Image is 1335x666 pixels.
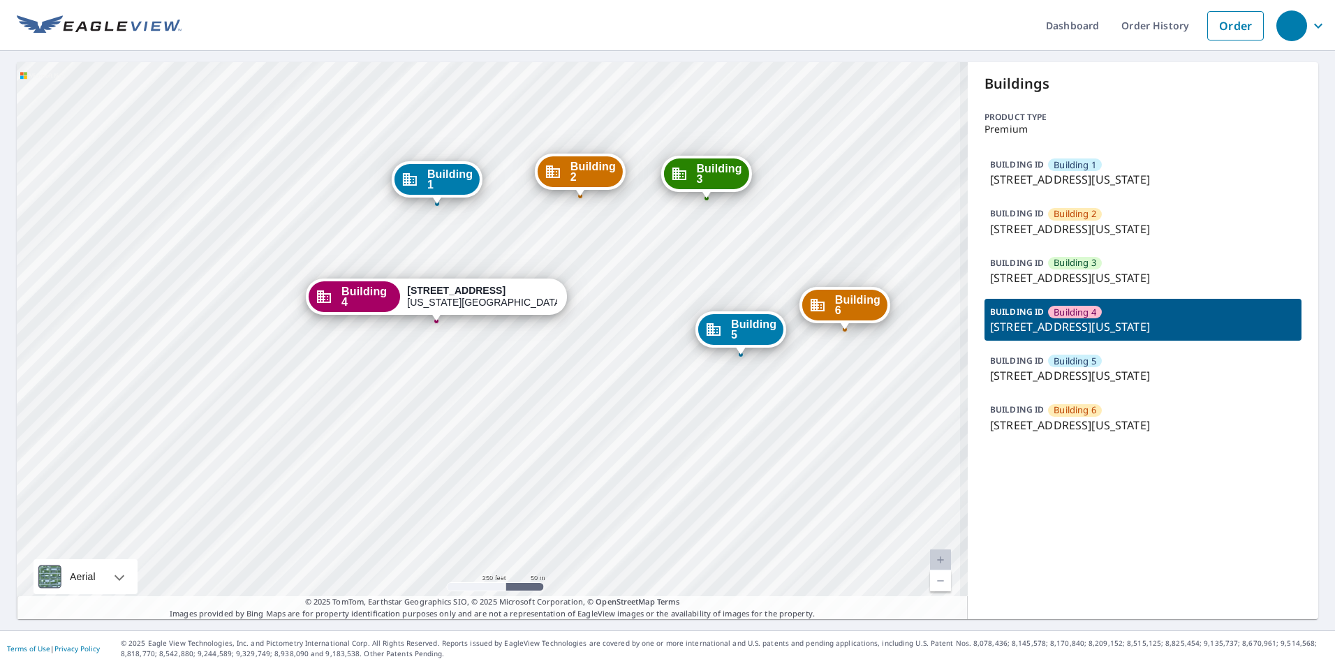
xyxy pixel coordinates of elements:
[1054,207,1096,221] span: Building 2
[984,73,1301,94] p: Buildings
[990,171,1296,188] p: [STREET_ADDRESS][US_STATE]
[835,295,880,316] span: Building 6
[1054,355,1096,368] span: Building 5
[306,279,567,322] div: Dropped pin, building Building 4, Commercial property, 3100 Northeast 63rd Terrace Kansas City, M...
[54,644,100,653] a: Privacy Policy
[1054,158,1096,172] span: Building 1
[990,158,1044,170] p: BUILDING ID
[984,124,1301,135] p: Premium
[535,154,626,197] div: Dropped pin, building Building 2, Commercial property, 3100 Northeast 63rd Terrace Kansas City, M...
[799,287,890,330] div: Dropped pin, building Building 6, Commercial property, 3100 Northeast 63rd Terrace Kansas City, M...
[570,161,616,182] span: Building 2
[990,318,1296,335] p: [STREET_ADDRESS][US_STATE]
[657,596,680,607] a: Terms
[596,596,654,607] a: OpenStreetMap
[341,286,393,307] span: Building 4
[990,404,1044,415] p: BUILDING ID
[7,644,100,653] p: |
[990,355,1044,367] p: BUILDING ID
[990,269,1296,286] p: [STREET_ADDRESS][US_STATE]
[392,161,482,205] div: Dropped pin, building Building 1, Commercial property, 3100 NE 63rd Ter Kansas City, MO 64119
[1054,256,1096,269] span: Building 3
[407,285,506,296] strong: [STREET_ADDRESS]
[7,644,50,653] a: Terms of Use
[990,306,1044,318] p: BUILDING ID
[731,319,776,340] span: Building 5
[17,596,968,619] p: Images provided by Bing Maps are for property identification purposes only and are not a represen...
[990,257,1044,269] p: BUILDING ID
[305,596,680,608] span: © 2025 TomTom, Earthstar Geographics SIO, © 2025 Microsoft Corporation, ©
[930,570,951,591] a: Current Level 18.57918014812715, Zoom Out
[66,559,100,594] div: Aerial
[990,221,1296,237] p: [STREET_ADDRESS][US_STATE]
[1207,11,1264,40] a: Order
[695,311,786,355] div: Dropped pin, building Building 5, Commercial property, 3100 Northeast 63rd Terrace Kansas City, M...
[930,549,951,570] a: Current Level 18.57918014812715, Zoom In Disabled
[427,169,473,190] span: Building 1
[990,367,1296,384] p: [STREET_ADDRESS][US_STATE]
[990,417,1296,434] p: [STREET_ADDRESS][US_STATE]
[34,559,138,594] div: Aerial
[984,111,1301,124] p: Product type
[1054,404,1096,417] span: Building 6
[407,285,557,309] div: [US_STATE][GEOGRAPHIC_DATA]
[990,207,1044,219] p: BUILDING ID
[1054,306,1096,319] span: Building 4
[121,638,1328,659] p: © 2025 Eagle View Technologies, Inc. and Pictometry International Corp. All Rights Reserved. Repo...
[17,15,182,36] img: EV Logo
[661,156,751,199] div: Dropped pin, building Building 3, Commercial property, 3100 Northeast 63rd Terrace Kansas City, M...
[696,163,742,184] span: Building 3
